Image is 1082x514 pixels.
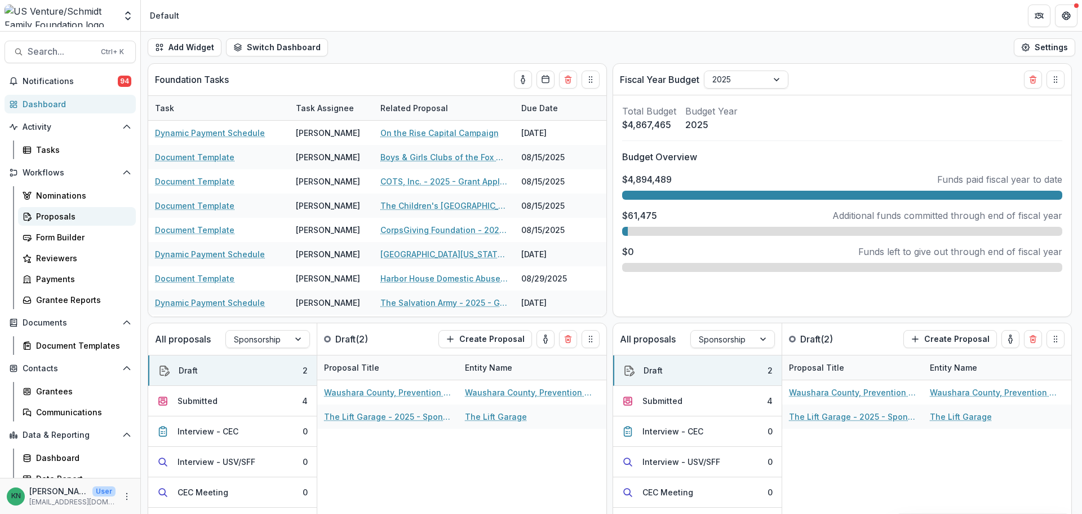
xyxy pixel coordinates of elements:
[36,190,127,201] div: Nominations
[18,449,136,467] a: Dashboard
[515,96,599,120] div: Due Date
[782,355,923,380] div: Proposal Title
[148,477,317,508] button: CEC Meeting0
[644,364,663,376] div: Draft
[559,330,577,348] button: Delete card
[5,314,136,332] button: Open Documents
[5,95,136,113] a: Dashboard
[11,493,21,500] div: Katrina Nelson
[515,291,599,315] div: [DATE]
[1024,330,1042,348] button: Delete card
[148,96,289,120] div: Task
[613,447,782,477] button: Interview - USV/SFF0
[930,411,992,423] a: The Lift Garage
[582,330,600,348] button: Drag
[374,96,515,120] div: Related Proposal
[36,452,127,464] div: Dashboard
[23,364,118,374] span: Contacts
[36,144,127,156] div: Tasks
[622,150,1062,164] p: Budget Overview
[1046,71,1065,89] button: Drag
[782,362,851,374] div: Proposal Title
[145,7,184,24] nav: breadcrumb
[5,5,116,27] img: US Venture/Schmidt Family Foundation logo
[374,102,455,114] div: Related Proposal
[23,77,118,86] span: Notifications
[296,224,360,236] div: [PERSON_NAME]
[1055,5,1077,27] button: Get Help
[622,245,634,258] p: $0
[23,168,118,178] span: Workflows
[178,486,228,498] div: CEC Meeting
[514,71,532,89] button: toggle-assigned-to-me
[458,355,599,380] div: Entity Name
[789,386,916,398] a: Waushara County, Prevention Council - 2025 - Grant Application
[303,364,308,376] div: 2
[36,473,127,485] div: Data Report
[789,411,916,423] a: The Lift Garage - 2025 - Sponsorship Application Grant
[5,118,136,136] button: Open Activity
[36,406,127,418] div: Communications
[179,364,198,376] div: Draft
[380,224,508,236] a: CorpsGiving Foundation - 2025 - Grant Application
[458,362,519,374] div: Entity Name
[937,173,1062,186] p: Funds paid fiscal year to date
[178,395,218,407] div: Submitted
[296,175,360,187] div: [PERSON_NAME]
[296,127,360,139] div: [PERSON_NAME]
[465,411,527,423] a: The Lift Garage
[1028,5,1050,27] button: Partners
[622,104,676,118] p: Total Budget
[515,121,599,145] div: [DATE]
[380,273,508,284] a: Harbor House Domestic Abuse Programs, Inc. - 2025 - Grant Application
[5,41,136,63] button: Search...
[768,425,773,437] div: 0
[923,355,1064,380] div: Entity Name
[148,38,221,56] button: Add Widget
[23,318,118,328] span: Documents
[800,332,885,346] p: Draft ( 2 )
[29,497,116,507] p: [EMAIL_ADDRESS][DOMAIN_NAME]
[155,73,229,86] p: Foundation Tasks
[5,72,136,90] button: Notifications94
[178,425,238,437] div: Interview - CEC
[18,228,136,247] a: Form Builder
[36,231,127,243] div: Form Builder
[606,411,616,423] div: $0
[296,200,360,212] div: [PERSON_NAME]
[930,386,1057,398] a: Waushara County, Prevention Council
[178,456,255,468] div: Interview - USV/SFF
[324,386,451,398] a: Waushara County, Prevention Council - 2025 - Grant Application
[582,71,600,89] button: Drag
[1001,330,1019,348] button: toggle-assigned-to-me
[380,200,508,212] a: The Children's [GEOGRAPHIC_DATA] - 2025 - Grant Application
[18,382,136,401] a: Grantees
[155,273,234,284] a: Document Template
[155,151,234,163] a: Document Template
[606,386,634,398] div: $4,000
[155,248,265,260] a: Dynamic Payment Schedule
[515,315,599,339] div: [DATE]
[303,486,308,498] div: 0
[317,355,458,380] div: Proposal Title
[767,395,773,407] div: 4
[515,145,599,169] div: 08/15/2025
[226,38,328,56] button: Switch Dashboard
[23,430,118,440] span: Data & Reporting
[118,76,131,87] span: 94
[155,297,265,309] a: Dynamic Payment Schedule
[1071,411,1081,423] div: $0
[515,169,599,194] div: 08/15/2025
[832,209,1062,222] p: Additional funds committed through end of fiscal year
[559,71,577,89] button: Delete card
[18,186,136,205] a: Nominations
[23,98,127,110] div: Dashboard
[536,330,555,348] button: toggle-assigned-to-me
[18,140,136,159] a: Tasks
[289,96,374,120] div: Task Assignee
[622,173,672,186] p: $4,894,489
[613,355,782,386] button: Draft2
